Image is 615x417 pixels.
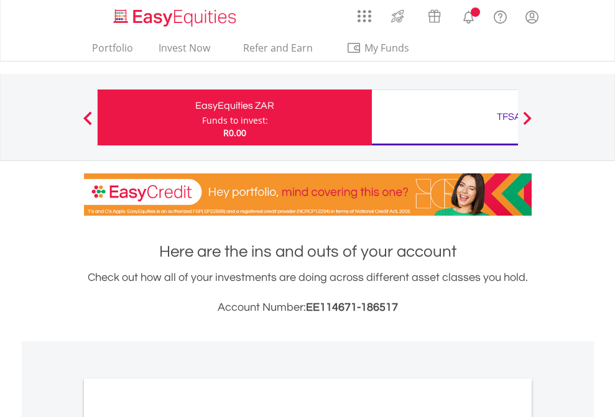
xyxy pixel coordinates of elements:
span: My Funds [346,40,428,56]
img: grid-menu-icon.svg [358,9,371,23]
span: EE114671-186517 [306,301,398,313]
div: Funds to invest: [202,114,268,127]
a: Home page [109,3,241,28]
a: My Profile [516,3,548,30]
img: thrive-v2.svg [387,6,408,26]
img: EasyEquities_Logo.png [111,7,241,28]
a: Portfolio [87,42,138,61]
a: Invest Now [154,42,215,61]
span: R0.00 [223,127,246,139]
a: Notifications [453,3,484,28]
div: Check out how all of your investments are doing across different asset classes you hold. [84,269,532,316]
img: vouchers-v2.svg [424,6,445,26]
a: Refer and Earn [231,42,326,61]
div: EasyEquities ZAR [105,97,364,114]
h3: Account Number: [84,299,532,316]
img: EasyCredit Promotion Banner [84,173,532,216]
a: FAQ's and Support [484,3,516,28]
a: Vouchers [416,3,453,26]
span: Refer and Earn [243,41,313,55]
a: AppsGrid [349,3,379,23]
h1: Here are the ins and outs of your account [84,241,532,263]
button: Next [515,117,540,130]
button: Previous [75,117,100,130]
